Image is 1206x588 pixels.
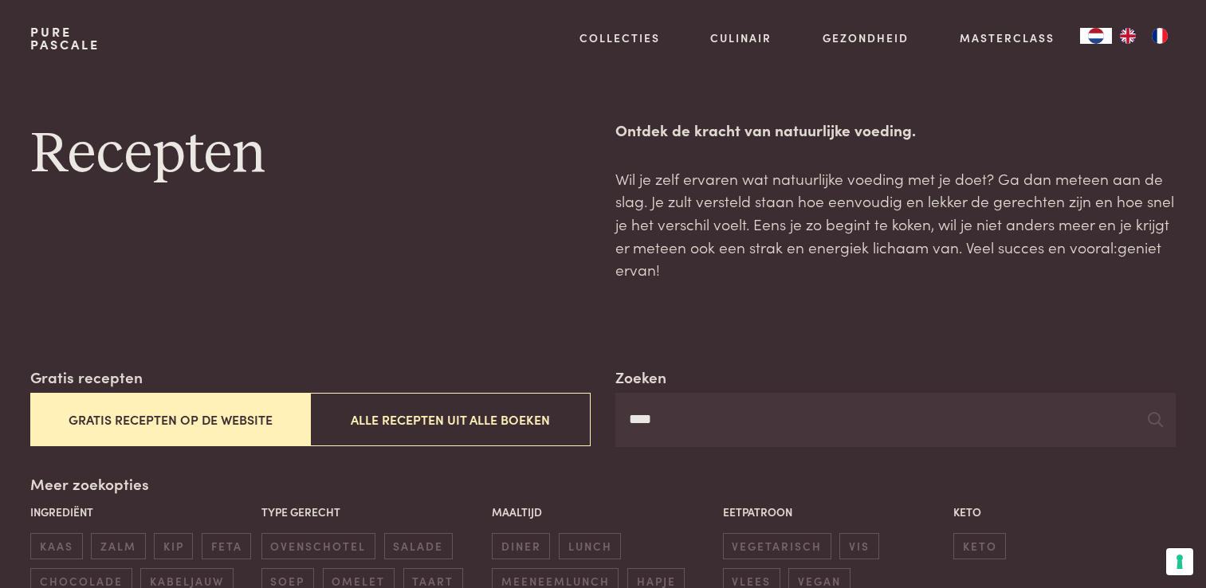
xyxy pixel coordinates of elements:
[960,29,1055,46] a: Masterclass
[30,533,82,559] span: kaas
[1112,28,1144,44] a: EN
[1080,28,1112,44] div: Language
[91,533,145,559] span: zalm
[30,25,100,51] a: PurePascale
[1080,28,1176,44] aside: Language selected: Nederlands
[579,29,660,46] a: Collecties
[823,29,909,46] a: Gezondheid
[723,504,945,520] p: Eetpatroon
[1080,28,1112,44] a: NL
[30,393,310,446] button: Gratis recepten op de website
[1166,548,1193,575] button: Uw voorkeuren voor toestemming voor trackingtechnologieën
[30,119,590,190] h1: Recepten
[953,504,1176,520] p: Keto
[154,533,193,559] span: kip
[492,533,550,559] span: diner
[615,119,916,140] strong: Ontdek de kracht van natuurlijke voeding.
[30,504,253,520] p: Ingrediënt
[1112,28,1176,44] ul: Language list
[202,533,251,559] span: feta
[310,393,590,446] button: Alle recepten uit alle boeken
[384,533,453,559] span: salade
[30,366,143,389] label: Gratis recepten
[261,504,484,520] p: Type gerecht
[710,29,772,46] a: Culinair
[615,167,1175,281] p: Wil je zelf ervaren wat natuurlijke voeding met je doet? Ga dan meteen aan de slag. Je zult verst...
[723,533,831,559] span: vegetarisch
[1144,28,1176,44] a: FR
[559,533,621,559] span: lunch
[615,366,666,389] label: Zoeken
[839,533,878,559] span: vis
[492,504,714,520] p: Maaltijd
[953,533,1006,559] span: keto
[261,533,375,559] span: ovenschotel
